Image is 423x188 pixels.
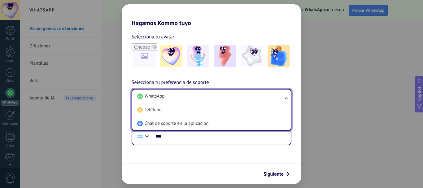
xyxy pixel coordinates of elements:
[214,45,236,67] img: -3.jpeg
[132,79,209,87] span: Selecciona tu preferencia de soporte
[160,45,182,67] img: -1.jpeg
[134,130,146,143] div: Argentina: + 54
[264,172,284,176] span: Siguiente
[132,33,174,41] span: Selecciona tu avatar
[187,45,209,67] img: -2.jpeg
[261,169,292,179] button: Siguiente
[268,45,290,67] img: -5.jpeg
[241,45,263,67] img: -4.jpeg
[122,4,301,27] h2: Hagamos Kommo tuyo
[145,107,162,113] span: Teléfono
[145,93,164,99] span: WhatsApp
[145,120,208,127] span: Chat de soporte en la aplicación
